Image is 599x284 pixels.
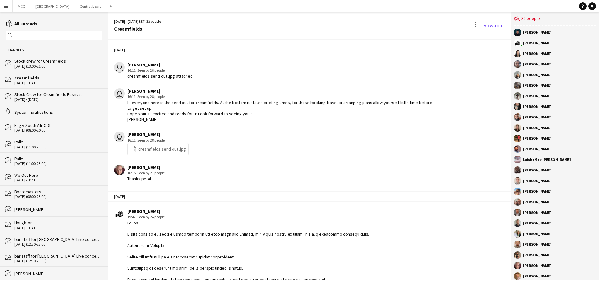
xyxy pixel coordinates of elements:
[14,75,102,81] div: Creamfields
[14,123,102,128] div: Eng v South Afr ODI
[523,94,552,98] div: [PERSON_NAME]
[14,139,102,145] div: Rally
[127,88,436,94] div: [PERSON_NAME]
[14,58,102,64] div: Stock crew for Creamfields
[127,170,165,176] div: 16:15
[127,176,165,181] div: Thanks petal
[14,226,102,230] div: [DATE] - [DATE]
[523,232,552,236] div: [PERSON_NAME]
[14,128,102,132] div: [DATE] (08:00-20:00)
[127,132,189,137] div: [PERSON_NAME]
[139,19,145,24] span: BST
[127,209,377,214] div: [PERSON_NAME]
[30,0,75,12] button: [GEOGRAPHIC_DATA]
[523,190,552,193] div: [PERSON_NAME]
[523,179,552,183] div: [PERSON_NAME]
[114,19,161,24] div: [DATE] - [DATE] | 32 people
[14,97,102,102] div: [DATE] - [DATE]
[6,21,37,26] a: All unreads
[523,200,552,204] div: [PERSON_NAME]
[136,68,165,73] span: · Seen by 28 people
[523,52,552,55] div: [PERSON_NAME]
[136,138,165,142] span: · Seen by 28 people
[13,0,30,12] button: MCC
[14,178,102,182] div: [DATE] - [DATE]
[130,146,186,153] a: creamfields send out .jpg
[108,191,511,202] div: [DATE]
[523,105,552,108] div: [PERSON_NAME]
[14,161,102,166] div: [DATE] (11:00-23:00)
[108,45,511,55] div: [DATE]
[14,81,102,85] div: [DATE] - [DATE]
[523,243,552,246] div: [PERSON_NAME]
[523,41,552,45] div: [PERSON_NAME]
[127,137,189,143] div: 16:11
[136,94,165,99] span: · Seen by 28 people
[523,31,552,34] div: [PERSON_NAME]
[14,271,102,277] div: [PERSON_NAME]
[523,115,552,119] div: [PERSON_NAME]
[14,156,102,161] div: Rally
[523,147,552,151] div: [PERSON_NAME]
[523,126,552,130] div: [PERSON_NAME]
[114,26,161,31] div: Creamfields
[514,12,596,26] div: 32 people
[14,64,102,69] div: [DATE] (13:00-21:00)
[14,172,102,178] div: We Out Here
[127,100,436,123] div: Hi everyone here is the send out for creamfields. At the bottom it states briefing times, for tho...
[127,68,193,73] div: 16:11
[523,62,552,66] div: [PERSON_NAME]
[523,264,552,267] div: [PERSON_NAME]
[127,62,193,68] div: [PERSON_NAME]
[481,21,504,31] a: View Job
[136,214,165,219] span: · Seen by 24 people
[523,221,552,225] div: [PERSON_NAME]
[523,253,552,257] div: [PERSON_NAME]
[136,171,165,175] span: · Seen by 27 people
[523,73,552,77] div: [PERSON_NAME]
[14,242,102,247] div: [DATE] (12:30-23:00)
[14,253,102,259] div: bar staff for [GEOGRAPHIC_DATA] Live concerts
[14,220,102,225] div: Houghton
[127,73,193,79] div: creamfields send out .jpg attached
[523,84,552,87] div: [PERSON_NAME]
[14,259,102,263] div: [DATE] (12:30-23:00)
[127,94,436,99] div: 16:11
[75,0,107,12] button: Central board
[523,274,552,278] div: [PERSON_NAME]
[523,158,571,161] div: LuishaMae [PERSON_NAME]
[14,207,102,212] div: [PERSON_NAME]
[523,211,552,214] div: [PERSON_NAME]
[14,92,102,97] div: Stock Crew for Creamfields Festival
[14,189,102,195] div: Boardmasters
[14,145,102,149] div: [DATE] (11:00-23:00)
[14,109,102,115] div: System notifications
[14,195,102,199] div: [DATE] (08:00-23:00)
[127,214,377,220] div: 19:42
[127,165,165,170] div: [PERSON_NAME]
[523,168,552,172] div: [PERSON_NAME]
[14,237,102,242] div: bar staff for [GEOGRAPHIC_DATA] Live concerts
[523,137,552,140] div: [PERSON_NAME]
